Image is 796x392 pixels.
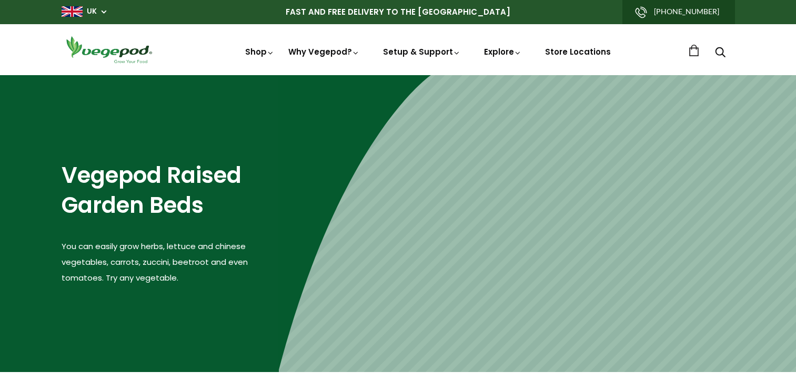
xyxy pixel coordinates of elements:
[383,46,461,57] a: Setup & Support
[62,35,156,65] img: Vegepod
[288,46,360,57] a: Why Vegepod?
[87,6,97,17] a: UK
[245,46,275,57] a: Shop
[715,48,726,59] a: Search
[62,161,279,220] h2: Vegepod Raised Garden Beds
[545,46,611,57] a: Store Locations
[484,46,522,57] a: Explore
[62,239,279,286] p: You can easily grow herbs, lettuce and chinese vegetables, carrots, zuccini, beetroot and even to...
[62,6,83,17] img: gb_large.png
